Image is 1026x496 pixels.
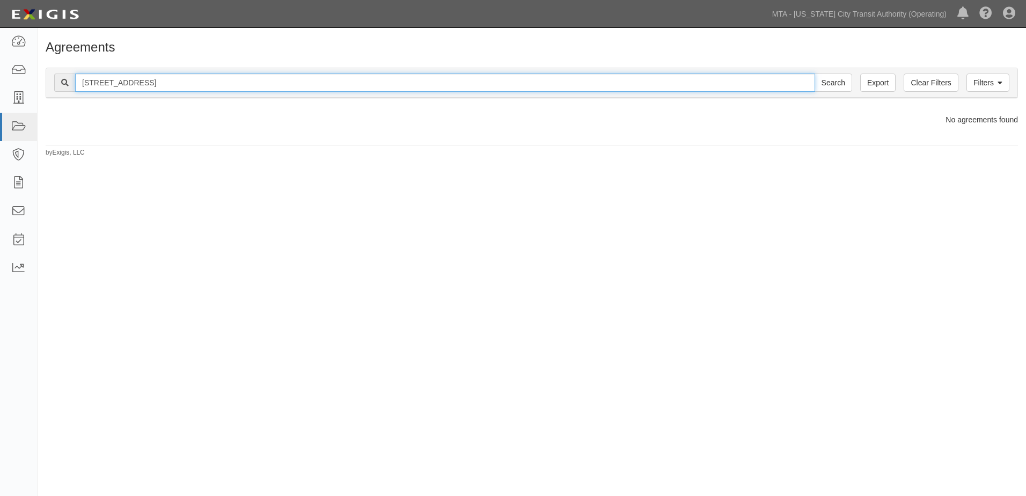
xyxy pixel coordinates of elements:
i: Help Center - Complianz [979,8,992,20]
a: MTA - [US_STATE] City Transit Authority (Operating) [767,3,952,25]
a: Exigis, LLC [53,149,85,156]
h1: Agreements [46,40,1018,54]
input: Search [815,74,852,92]
a: Export [860,74,896,92]
input: Search [75,74,815,92]
a: Clear Filters [904,74,958,92]
a: Filters [966,74,1009,92]
small: by [46,148,85,157]
img: Logo [8,5,82,24]
div: No agreements found [38,114,1026,125]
